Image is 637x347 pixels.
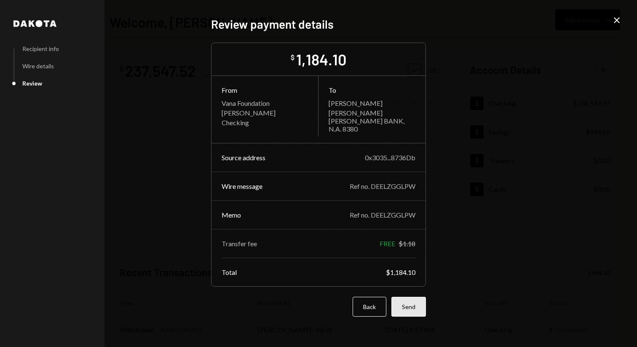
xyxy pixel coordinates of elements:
div: Source address [222,153,265,161]
div: Wire message [222,182,262,190]
div: Total [222,268,237,276]
div: Ref no. DEELZGGLPW [350,182,415,190]
button: Send [391,297,426,317]
div: [PERSON_NAME] [PERSON_NAME] BANK, N.A. 8380 [329,109,415,133]
div: Review [22,80,42,87]
div: FREE [380,239,395,247]
div: [PERSON_NAME] [222,109,308,117]
div: 0x3035...8736Db [365,153,415,161]
h2: Review payment details [211,16,426,32]
div: Recipient info [22,45,59,52]
div: Transfer fee [222,239,257,247]
div: Ref no. DEELZGGLPW [350,211,415,219]
div: $1.18 [399,239,415,247]
div: $ [291,53,294,62]
div: To [329,86,415,94]
div: Wire details [22,62,54,70]
div: Vana Foundation [222,99,308,107]
button: Back [353,297,386,317]
div: 1,184.10 [296,50,346,69]
div: From [222,86,308,94]
div: Checking [222,118,308,126]
div: [PERSON_NAME] [329,99,415,107]
div: Memo [222,211,241,219]
div: $1,184.10 [386,268,415,276]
